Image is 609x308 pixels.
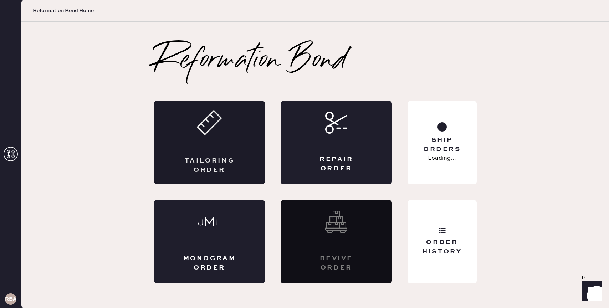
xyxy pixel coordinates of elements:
[33,7,94,14] span: Reformation Bond Home
[309,254,363,272] div: Revive order
[309,155,363,173] div: Repair Order
[575,276,606,307] iframe: Front Chat
[413,238,471,256] div: Order History
[428,154,456,163] p: Loading...
[154,47,348,75] h2: Reformation Bond
[183,254,237,272] div: Monogram Order
[183,156,237,174] div: Tailoring Order
[281,200,392,283] div: Interested? Contact us at care@hemster.co
[413,136,471,154] div: Ship Orders
[5,297,16,302] h3: RBA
